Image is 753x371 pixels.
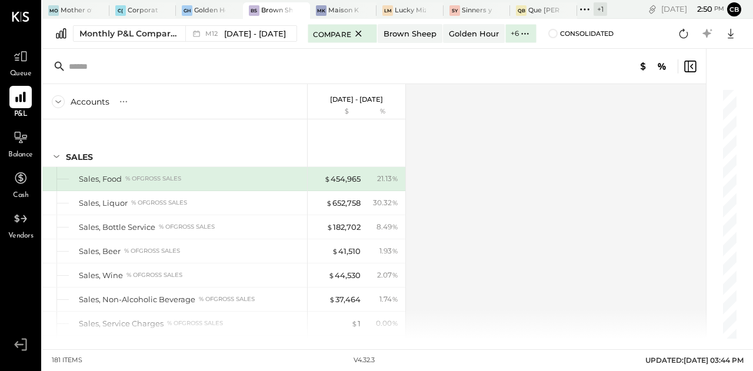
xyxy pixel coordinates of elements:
div: Sales, Beer [79,246,121,257]
div: % of GROSS SALES [131,199,187,207]
div: QB [516,5,527,16]
span: $ [326,222,333,232]
div: % [364,107,402,116]
span: 2 : 50 [689,4,712,15]
div: Sales, Service Charges [79,318,164,329]
span: $ [329,295,335,304]
div: Brown Sheep [384,28,437,39]
div: 30.32 [373,198,398,208]
div: Accounts [71,96,109,108]
span: $ [332,246,338,256]
div: Maison Kasai [328,6,359,15]
button: Golden Hour [443,24,505,43]
div: Sales, Food [79,173,122,185]
div: MK [316,5,326,16]
div: 1.93 [379,246,398,256]
span: Consolidated [560,29,614,38]
label: + 6 [511,28,519,38]
div: 182,702 [326,222,361,233]
div: BS [249,5,259,16]
div: 1.74 [379,294,398,305]
div: LM [382,5,393,16]
a: Queue [1,45,41,79]
div: 652,758 [326,198,361,209]
div: Monthly P&L Comparison [79,28,178,39]
button: Compare [308,24,377,43]
div: copy link [647,3,658,15]
span: % [392,294,398,303]
span: UPDATED: [DATE] 03:44 PM [645,356,744,365]
span: Compare [313,28,351,39]
a: Balance [1,126,41,161]
p: [DATE] - [DATE] [330,95,383,103]
div: % of GROSS SALES [167,319,223,327]
div: C( [115,5,126,16]
span: % [392,198,398,207]
div: [DATE] [661,4,724,15]
div: 8.49 [376,222,398,232]
span: % [392,318,398,327]
div: % of GROSS SALES [125,175,181,183]
div: 181 items [52,356,82,365]
span: $ [326,198,332,208]
a: Vendors [1,208,41,242]
div: Brown Sheep [261,6,292,15]
div: 37,464 [329,294,361,305]
span: % [392,246,398,255]
span: $ [351,319,358,328]
a: P&L [1,86,41,120]
div: Golden Hour [194,6,225,15]
div: Golden Hour [449,28,499,39]
div: 44,530 [328,270,361,281]
div: Lucky Mizu [395,6,426,15]
span: M12 [205,31,221,37]
span: % [392,173,398,183]
div: 454,965 [324,173,361,185]
div: 21.13 [377,173,398,184]
span: $ [328,270,335,280]
div: Corporate (Level 8) [128,6,159,15]
div: Que [PERSON_NAME]! [528,6,559,15]
button: cb [727,2,741,16]
div: GH [182,5,192,16]
div: 0.00 [376,318,398,329]
span: $ [324,174,331,183]
div: % of GROSS SALES [124,247,180,255]
div: Sales, Non-Alcoholic Beverage [79,294,195,305]
div: Sales, Wine [79,270,123,281]
div: $ [314,107,361,116]
button: Monthly P&L Comparison M12[DATE] - [DATE] [73,25,297,42]
span: Vendors [8,231,34,242]
div: SALES [66,151,93,163]
div: v 4.32.3 [354,356,375,365]
div: % of GROSS SALES [126,271,182,279]
div: 2.07 [377,270,398,280]
span: pm [714,5,724,13]
div: Sy [449,5,460,16]
div: Mother of Pearl [61,6,92,15]
span: Queue [10,69,32,79]
div: % of GROSS SALES [159,223,215,231]
span: Cash [13,190,28,201]
button: Brown Sheep [378,24,442,43]
div: + 1 [594,2,607,16]
div: 41,510 [332,246,361,257]
span: P&L [14,109,28,120]
span: % [392,222,398,231]
button: +6 [505,24,537,43]
div: Sinners y [PERSON_NAME] [462,6,493,15]
div: Sales, Liquor [79,198,128,209]
div: % of GROSS SALES [199,295,255,303]
span: Balance [8,150,33,161]
span: [DATE] - [DATE] [224,28,286,39]
div: Mo [48,5,59,16]
div: 1 [351,318,361,329]
div: Sales, Bottle Service [79,222,155,233]
a: Cash [1,167,41,201]
span: % [392,270,398,279]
